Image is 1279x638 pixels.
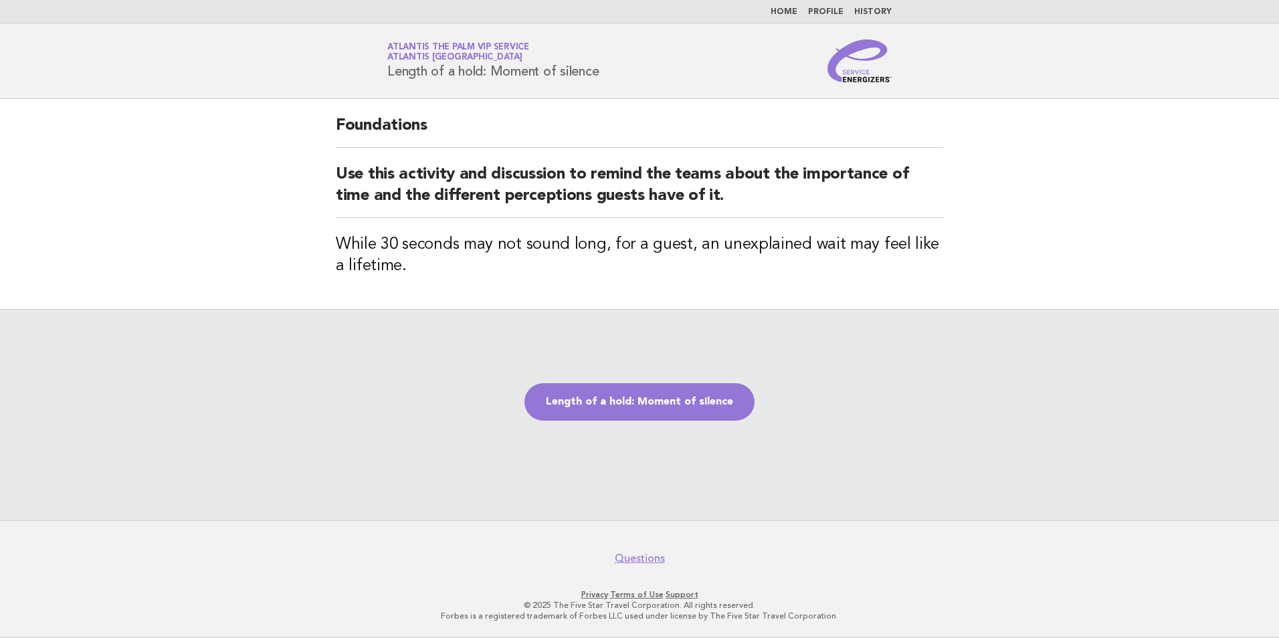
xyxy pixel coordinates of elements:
img: Service Energizers [827,39,892,82]
h1: Length of a hold: Moment of silence [387,43,599,78]
span: Atlantis [GEOGRAPHIC_DATA] [387,54,522,62]
a: Length of a hold: Moment of silence [524,383,755,421]
a: Terms of Use [610,590,664,599]
a: Support [666,590,698,599]
a: History [854,8,892,16]
a: Home [771,8,797,16]
a: Atlantis The Palm VIP ServiceAtlantis [GEOGRAPHIC_DATA] [387,43,529,62]
a: Privacy [581,590,608,599]
h2: Foundations [336,115,943,148]
p: © 2025 The Five Star Travel Corporation. All rights reserved. [230,600,1049,611]
h3: While 30 seconds may not sound long, for a guest, an unexplained wait may feel like a lifetime. [336,234,943,277]
p: Forbes is a registered trademark of Forbes LLC used under license by The Five Star Travel Corpora... [230,611,1049,621]
p: · · [230,589,1049,600]
h2: Use this activity and discussion to remind the teams about the importance of time and the differe... [336,164,943,218]
a: Profile [808,8,844,16]
a: Questions [615,552,665,565]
